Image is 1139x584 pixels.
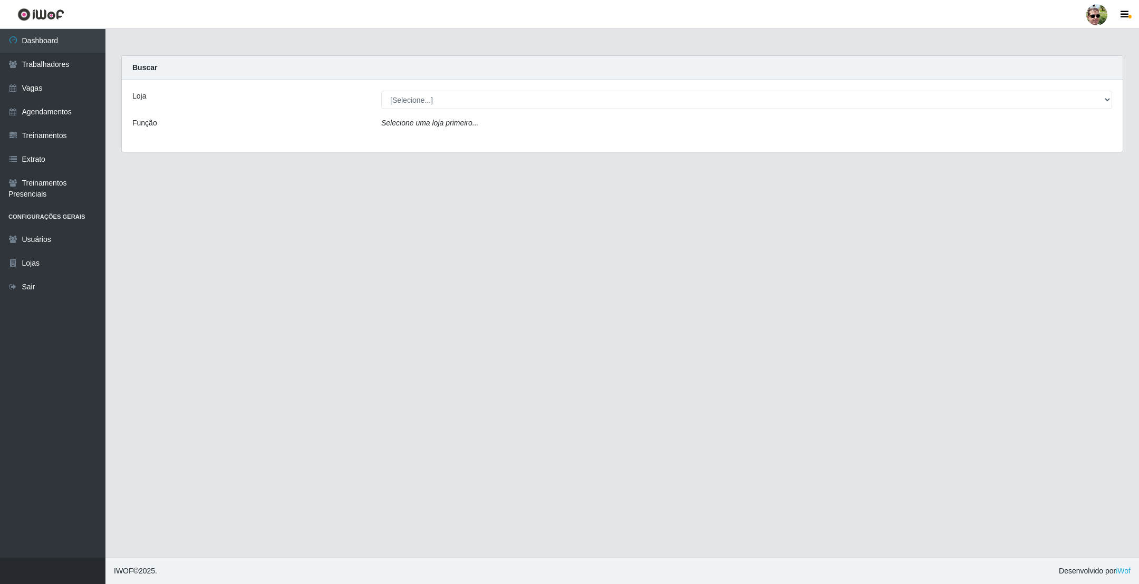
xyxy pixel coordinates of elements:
span: Desenvolvido por [1059,566,1131,577]
a: iWof [1116,567,1131,575]
i: Selecione uma loja primeiro... [381,119,478,127]
span: © 2025 . [114,566,157,577]
span: IWOF [114,567,133,575]
img: CoreUI Logo [17,8,64,21]
strong: Buscar [132,63,157,72]
label: Loja [132,91,146,102]
label: Função [132,118,157,129]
